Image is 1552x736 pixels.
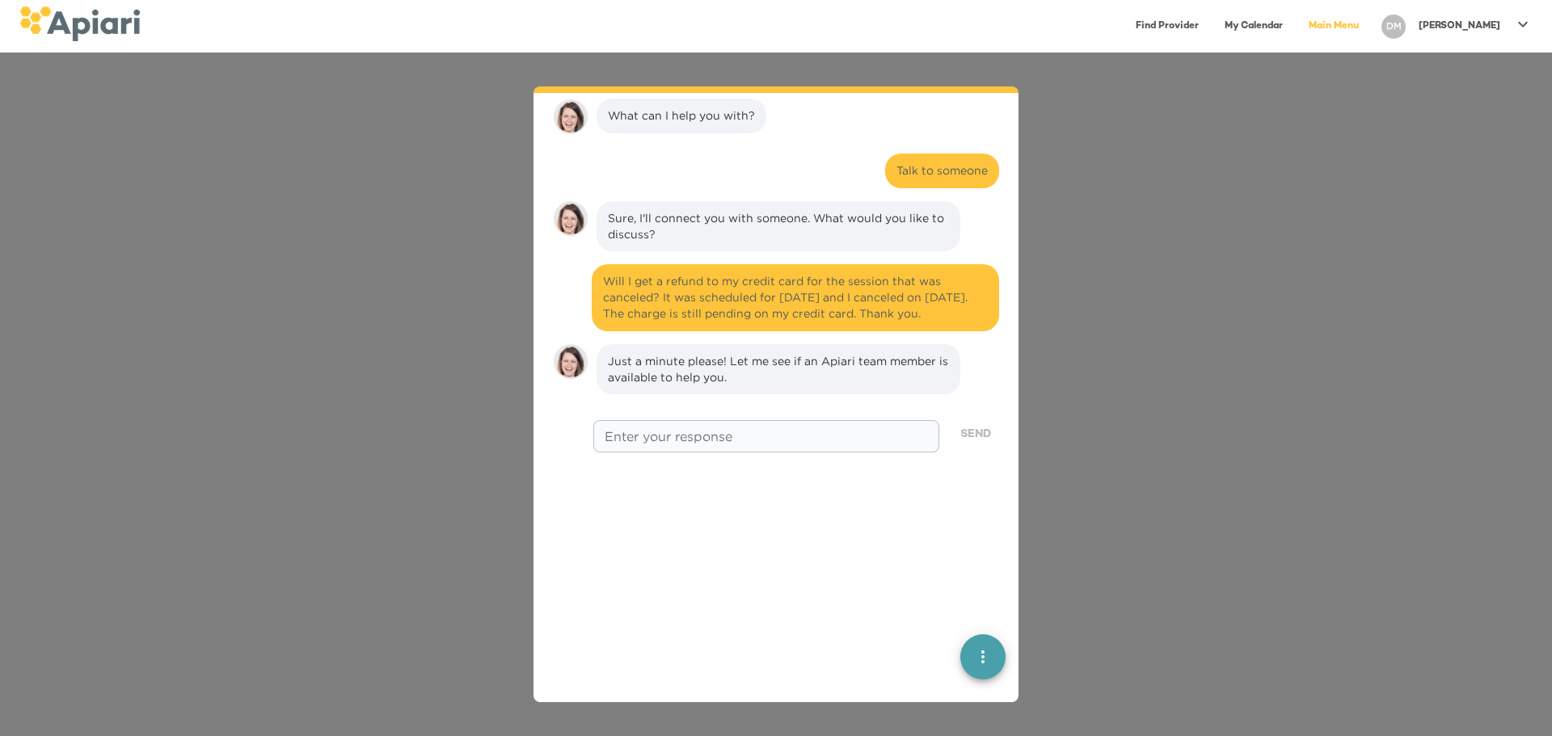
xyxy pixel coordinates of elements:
[608,107,755,124] div: What can I help you with?
[1419,19,1500,33] p: [PERSON_NAME]
[1381,15,1406,39] div: DM
[608,210,949,242] div: Sure, I'll connect you with someone. What would you like to discuss?
[960,634,1006,679] button: quick menu
[603,273,988,322] div: Will I get a refund to my credit card for the session that was canceled? It was scheduled for [DA...
[553,99,588,134] img: amy.37686e0395c82528988e.png
[19,6,140,41] img: logo
[553,201,588,237] img: amy.37686e0395c82528988e.png
[608,353,949,385] div: Just a minute please! Let me see if an Apiari team member is available to help you.
[1299,10,1369,43] a: Main Menu
[896,162,988,179] div: Talk to someone
[1126,10,1208,43] a: Find Provider
[553,344,588,380] img: amy.37686e0395c82528988e.png
[1215,10,1293,43] a: My Calendar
